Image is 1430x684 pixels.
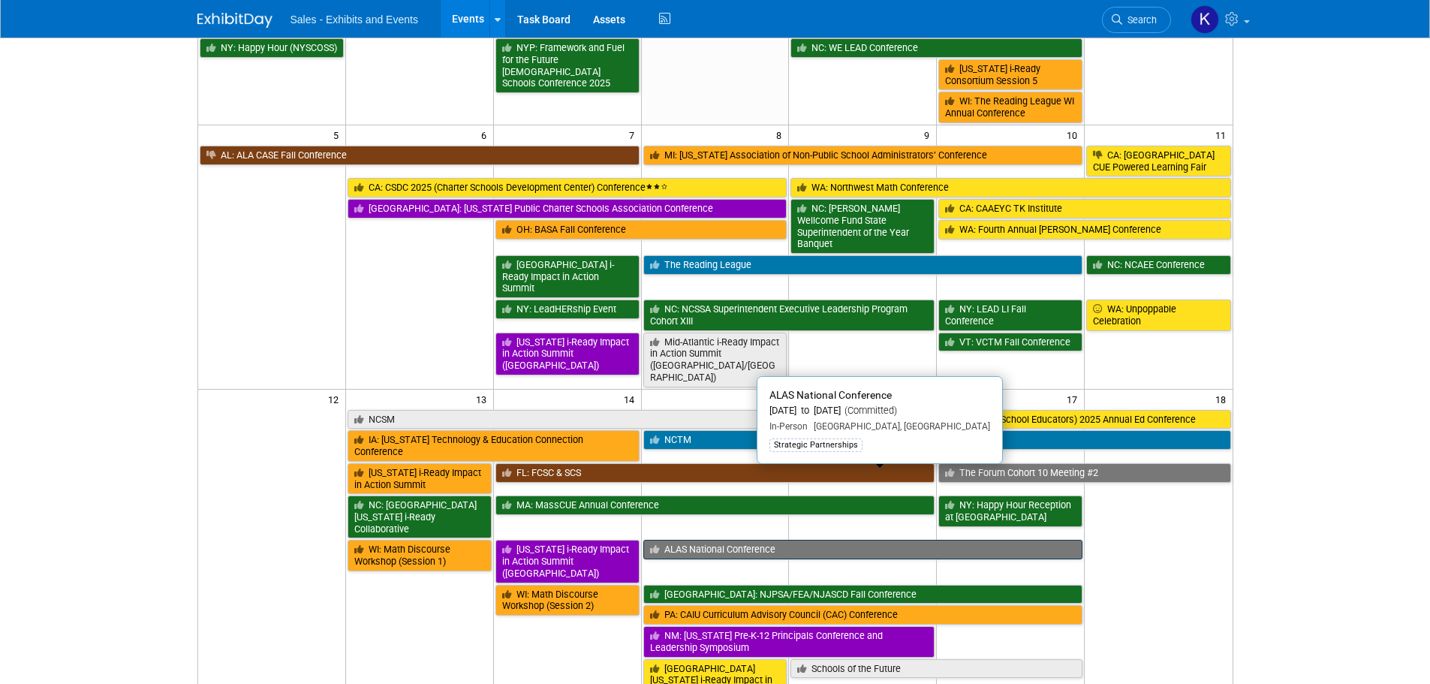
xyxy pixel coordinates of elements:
a: [GEOGRAPHIC_DATA]: NJPSA/FEA/NJASCD Fall Conference [643,585,1083,604]
a: VT: VCTM Fall Conference [938,333,1082,352]
span: ALAS National Conference [769,389,892,401]
span: [GEOGRAPHIC_DATA], [GEOGRAPHIC_DATA] [808,421,990,432]
a: [US_STATE] i-Ready Impact in Action Summit ([GEOGRAPHIC_DATA]) [495,540,640,583]
a: WI: Math Discourse Workshop (Session 2) [495,585,640,616]
span: 5 [332,125,345,144]
a: FL: FCSC & SCS [495,463,935,483]
a: NC: [GEOGRAPHIC_DATA][US_STATE] i-Ready Collaborative [348,496,492,538]
a: The Forum Cohort 10 Meeting #2 [938,463,1230,483]
a: NY: LeadHERship Event [495,300,640,319]
img: Kara Haven [1191,5,1219,34]
div: Strategic Partnerships [769,438,863,452]
span: (Committed) [841,405,897,416]
img: ExhibitDay [197,13,272,28]
a: NC: NCSSA Superintendent Executive Leadership Program Cohort XIII [643,300,935,330]
a: IA: [US_STATE] Technology & Education Connection Conference [348,430,640,461]
a: [GEOGRAPHIC_DATA]: [US_STATE] Public Charter Schools Association Conference [348,199,787,218]
a: WA: Unpoppable Celebration [1086,300,1230,330]
a: NYP: Framework and Fuel for the Future [DEMOGRAPHIC_DATA] Schools Conference 2025 [495,38,640,93]
span: 17 [1065,390,1084,408]
span: 8 [775,125,788,144]
a: MI: [US_STATE] Association of Non-Public School Administrators’ Conference [643,146,1083,165]
a: NY: LEAD LI Fall Conference [938,300,1082,330]
span: 6 [480,125,493,144]
a: MA: MassCUE Annual Conference [495,496,935,515]
span: 13 [474,390,493,408]
span: In-Person [769,421,808,432]
a: NCTM [643,430,1231,450]
a: Schools of the Future [790,659,1082,679]
a: WA: Northwest Math Conference [790,178,1230,197]
a: Search [1102,7,1171,33]
span: 12 [327,390,345,408]
a: NC: NCAEE Conference [1086,255,1230,275]
a: ALAS National Conference [643,540,1083,559]
span: Sales - Exhibits and Events [291,14,418,26]
a: [US_STATE] i-Ready Impact in Action Summit [348,463,492,494]
span: 11 [1214,125,1233,144]
a: CA: CAAEYC TK Institute [938,199,1230,218]
a: NC: [PERSON_NAME] Wellcome Fund State Superintendent of the Year Banquet [790,199,935,254]
a: NY: Happy Hour Reception at [GEOGRAPHIC_DATA] [938,496,1082,526]
a: [US_STATE] i-Ready Consortium Session 5 [938,59,1082,90]
a: The Reading League [643,255,1083,275]
span: 7 [628,125,641,144]
span: Search [1122,14,1157,26]
a: NCSM [348,410,787,429]
div: [DATE] to [DATE] [769,405,990,417]
a: OH: BASA Fall Conference [495,220,787,240]
a: CA: [GEOGRAPHIC_DATA] CUE Powered Learning Fair [1086,146,1230,176]
a: [GEOGRAPHIC_DATA] i-Ready Impact in Action Summit [495,255,640,298]
a: NC: WE LEAD Conference [790,38,1082,58]
span: 14 [622,390,641,408]
a: WA: Fourth Annual [PERSON_NAME] Conference [938,220,1230,240]
a: WI: The Reading League WI Annual Conference [938,92,1082,122]
a: CA: CABSE ([US_STATE] Association of Black School Educators) 2025 Annual Ed Conference [790,410,1230,429]
a: NY: Happy Hour (NYSCOSS) [200,38,344,58]
span: 18 [1214,390,1233,408]
span: 9 [923,125,936,144]
a: [US_STATE] i-Ready Impact in Action Summit ([GEOGRAPHIC_DATA]) [495,333,640,375]
a: AL: ALA CASE Fall Conference [200,146,640,165]
a: CA: CSDC 2025 (Charter Schools Development Center) Conference [348,178,787,197]
a: PA: CAIU Curriculum Advisory Council (CAC) Conference [643,605,1083,625]
span: 10 [1065,125,1084,144]
a: WI: Math Discourse Workshop (Session 1) [348,540,492,571]
a: NM: [US_STATE] Pre-K-12 Principals Conference and Leadership Symposium [643,626,935,657]
a: Mid-Atlantic i-Ready Impact in Action Summit ([GEOGRAPHIC_DATA]/[GEOGRAPHIC_DATA]) [643,333,787,387]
